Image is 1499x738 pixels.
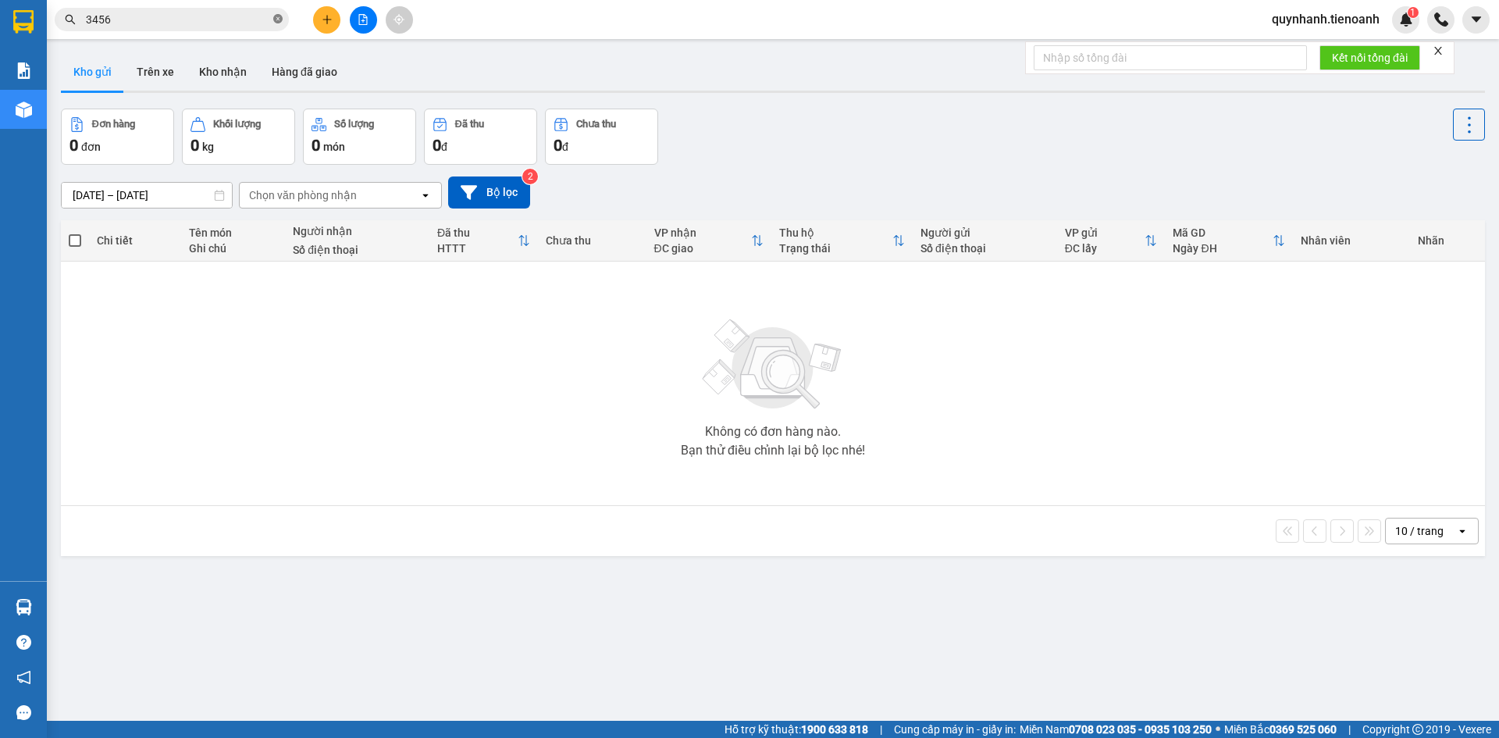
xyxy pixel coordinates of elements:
[16,670,31,685] span: notification
[189,226,277,239] div: Tên món
[433,136,441,155] span: 0
[97,234,173,247] div: Chi tiết
[654,226,751,239] div: VP nhận
[1065,242,1145,255] div: ĐC lấy
[437,226,518,239] div: Đã thu
[1469,12,1483,27] span: caret-down
[681,444,865,457] div: Bạn thử điều chỉnh lại bộ lọc nhé!
[695,310,851,419] img: svg+xml;base64,PHN2ZyBjbGFzcz0ibGlzdC1wbHVnX19zdmciIHhtbG5zPSJodHRwOi8vd3d3LnczLm9yZy8yMDAwL3N2Zy...
[124,53,187,91] button: Trên xe
[182,109,295,165] button: Khối lượng0kg
[86,11,270,28] input: Tìm tên, số ĐT hoặc mã đơn
[546,234,639,247] div: Chưa thu
[187,53,259,91] button: Kho nhận
[293,244,422,256] div: Số điện thoại
[1412,724,1423,735] span: copyright
[303,109,416,165] button: Số lượng0món
[725,721,868,738] span: Hỗ trợ kỹ thuật:
[1395,523,1444,539] div: 10 / trang
[16,599,32,615] img: warehouse-icon
[437,242,518,255] div: HTTT
[455,119,484,130] div: Đã thu
[920,242,1049,255] div: Số điện thoại
[61,109,174,165] button: Đơn hàng0đơn
[441,141,447,153] span: đ
[1065,226,1145,239] div: VP gửi
[358,14,369,25] span: file-add
[1348,721,1351,738] span: |
[1259,9,1392,29] span: quynhanh.tienoanh
[293,225,422,237] div: Người nhận
[1057,220,1166,262] th: Toggle SortBy
[322,14,333,25] span: plus
[273,14,283,23] span: close-circle
[545,109,658,165] button: Chưa thu0đ
[1165,220,1293,262] th: Toggle SortBy
[1269,723,1337,736] strong: 0369 525 060
[1224,721,1337,738] span: Miền Bắc
[1020,721,1212,738] span: Miền Nam
[190,136,199,155] span: 0
[62,183,232,208] input: Select a date range.
[323,141,345,153] span: món
[61,53,124,91] button: Kho gửi
[522,169,538,184] sup: 2
[576,119,616,130] div: Chưa thu
[920,226,1049,239] div: Người gửi
[1399,12,1413,27] img: icon-new-feature
[1034,45,1307,70] input: Nhập số tổng đài
[92,119,135,130] div: Đơn hàng
[249,187,357,203] div: Chọn văn phòng nhận
[424,109,537,165] button: Đã thu0đ
[1408,7,1419,18] sup: 1
[448,176,530,209] button: Bộ lọc
[705,426,841,438] div: Không có đơn hàng nào.
[1332,49,1408,66] span: Kết nối tổng đài
[213,119,261,130] div: Khối lượng
[350,6,377,34] button: file-add
[1433,45,1444,56] span: close
[646,220,771,262] th: Toggle SortBy
[419,189,432,201] svg: open
[334,119,374,130] div: Số lượng
[312,136,320,155] span: 0
[13,10,34,34] img: logo-vxr
[654,242,751,255] div: ĐC giao
[562,141,568,153] span: đ
[259,53,350,91] button: Hàng đã giao
[393,14,404,25] span: aim
[16,62,32,79] img: solution-icon
[1216,726,1220,733] span: ⚪️
[1301,234,1401,247] div: Nhân viên
[801,723,868,736] strong: 1900 633 818
[779,242,892,255] div: Trạng thái
[1319,45,1420,70] button: Kết nối tổng đài
[1462,6,1490,34] button: caret-down
[1418,234,1477,247] div: Nhãn
[189,242,277,255] div: Ghi chú
[69,136,78,155] span: 0
[880,721,882,738] span: |
[1410,7,1415,18] span: 1
[894,721,1016,738] span: Cung cấp máy in - giấy in:
[313,6,340,34] button: plus
[273,12,283,27] span: close-circle
[1456,525,1469,537] svg: open
[779,226,892,239] div: Thu hộ
[1173,242,1273,255] div: Ngày ĐH
[1173,226,1273,239] div: Mã GD
[1434,12,1448,27] img: phone-icon
[554,136,562,155] span: 0
[386,6,413,34] button: aim
[81,141,101,153] span: đơn
[1069,723,1212,736] strong: 0708 023 035 - 0935 103 250
[16,705,31,720] span: message
[16,635,31,650] span: question-circle
[202,141,214,153] span: kg
[771,220,913,262] th: Toggle SortBy
[429,220,538,262] th: Toggle SortBy
[16,102,32,118] img: warehouse-icon
[65,14,76,25] span: search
